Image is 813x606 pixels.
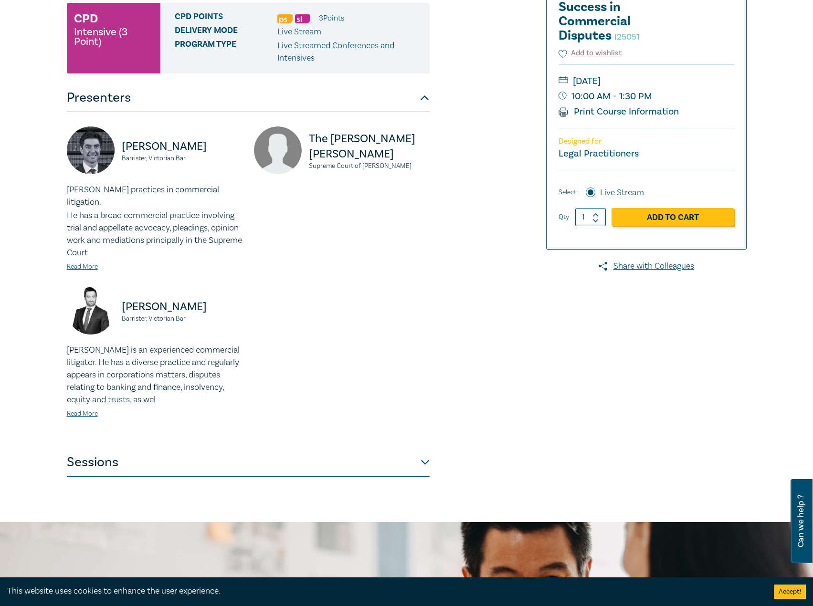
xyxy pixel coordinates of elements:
p: [PERSON_NAME] is an experienced commercial litigator. He has a diverse practice and regularly app... [67,344,243,406]
small: Barrister, Victorian Bar [122,315,243,322]
small: Intensive (3 Point) [74,27,153,46]
span: Select: [559,187,578,198]
a: Print Course Information [559,105,679,118]
p: [PERSON_NAME] practices in commercial litigation. [67,184,243,209]
p: He has a broad commercial practice involving trial and appellate advocacy, pleadings, opinion wor... [67,209,243,259]
p: Live Streamed Conferences and Intensives [277,40,422,64]
label: Live Stream [600,187,644,199]
img: https://s3.ap-southeast-2.amazonaws.com/leo-cussen-store-production-content/Contacts/Jonathan%20W... [67,126,115,174]
span: Can we help ? [796,485,805,557]
span: Program type [175,40,277,64]
p: [PERSON_NAME] [122,139,243,154]
small: 10:00 AM - 1:30 PM [559,89,734,104]
button: Add to wishlist [559,48,622,59]
a: Share with Colleagues [546,260,747,272]
img: Substantive Law [295,14,310,23]
p: Designed for [559,137,734,146]
span: Delivery Mode [175,26,277,38]
input: 1 [575,208,606,226]
li: 3 Point s [319,12,344,24]
button: Presenters [67,84,430,112]
a: Read More [67,409,98,418]
span: CPD Points [175,12,277,24]
small: Supreme Court of [PERSON_NAME] [309,163,430,169]
button: Accept cookies [774,585,806,599]
small: Barrister, Victorian Bar [122,155,243,162]
small: [DATE] [559,73,734,89]
button: Sessions [67,448,430,477]
small: Legal Practitioners [559,147,639,160]
p: [PERSON_NAME] [122,299,243,314]
a: Add to Cart [612,208,734,226]
h3: CPD [74,10,98,27]
span: Live Stream [277,26,321,37]
label: Qty [559,212,569,222]
a: Read More [67,262,98,271]
small: I25051 [614,31,640,42]
img: https://s3.ap-southeast-2.amazonaws.com/leo-cussen-store-production-content/Contacts/Adam%20John%... [67,287,115,334]
div: This website uses cookies to enhance the user experience. [7,585,760,597]
img: A8UdDugLQf5CAAAAJXRFWHRkYXRlOmNyZWF0ZQAyMDIxLTA5LTMwVDA5OjEwOjA0KzAwOjAwJDk1UAAAACV0RVh0ZGF0ZTptb... [254,126,302,174]
img: Professional Skills [277,14,293,23]
p: The [PERSON_NAME] [PERSON_NAME] [309,131,430,162]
